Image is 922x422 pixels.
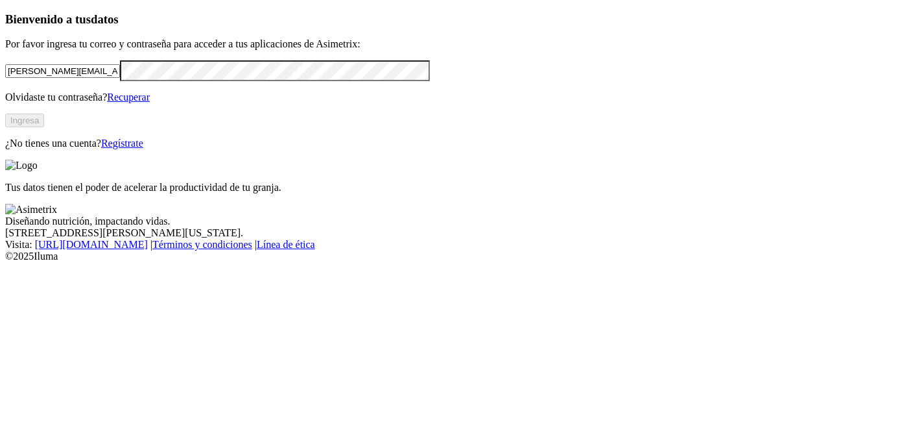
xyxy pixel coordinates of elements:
a: Línea de ética [257,239,315,250]
img: Asimetrix [5,204,57,216]
p: Por favor ingresa tu correo y contraseña para acceder a tus aplicaciones de Asimetrix: [5,38,917,50]
a: Regístrate [101,138,143,149]
button: Ingresa [5,114,44,127]
p: ¿No tienes una cuenta? [5,138,917,149]
div: Diseñando nutrición, impactando vidas. [5,216,917,227]
div: [STREET_ADDRESS][PERSON_NAME][US_STATE]. [5,227,917,239]
span: datos [91,12,119,26]
p: Olvidaste tu contraseña? [5,92,917,103]
a: Términos y condiciones [152,239,252,250]
div: © 2025 Iluma [5,251,917,262]
a: Recuperar [107,92,150,103]
h3: Bienvenido a tus [5,12,917,27]
p: Tus datos tienen el poder de acelerar la productividad de tu granja. [5,182,917,193]
input: Tu correo [5,64,120,78]
img: Logo [5,160,38,171]
a: [URL][DOMAIN_NAME] [35,239,148,250]
div: Visita : | | [5,239,917,251]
